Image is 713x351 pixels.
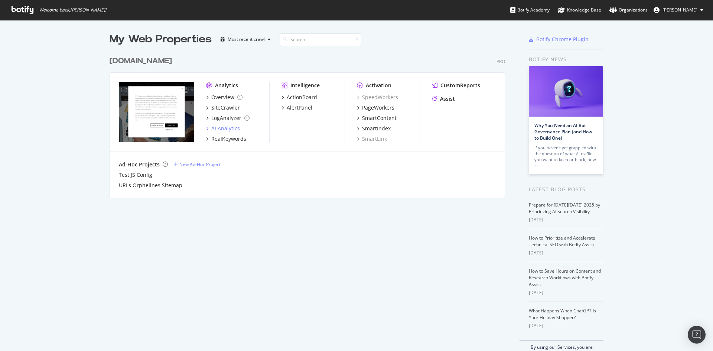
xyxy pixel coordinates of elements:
[39,7,106,13] span: Welcome back, [PERSON_NAME] !
[357,94,398,101] a: SpeedWorkers
[357,104,394,111] a: PageWorkers
[366,82,391,89] div: Activation
[228,37,265,42] div: Most recent crawl
[211,104,240,111] div: SiteCrawler
[206,104,240,111] a: SiteCrawler
[110,32,212,47] div: My Web Properties
[218,33,274,45] button: Most recent crawl
[432,95,455,103] a: Assist
[206,125,240,132] a: AI Analytics
[287,94,317,101] div: ActionBoard
[110,47,511,198] div: grid
[529,235,595,248] a: How to Prioritize and Accelerate Technical SEO with Botify Assist
[534,122,592,141] a: Why You Need an AI Bot Governance Plan (and How to Build One)
[119,82,194,142] img: st-dupont.com
[529,250,603,256] div: [DATE]
[362,104,394,111] div: PageWorkers
[206,94,242,101] a: Overview
[206,114,250,122] a: LogAnalyzer
[110,56,175,66] a: [DOMAIN_NAME]
[529,217,603,223] div: [DATE]
[174,161,221,168] a: New Ad-Hoc Project
[179,161,221,168] div: New Ad-Hoc Project
[119,161,160,168] div: Ad-Hoc Projects
[357,125,391,132] a: SmartIndex
[529,268,601,287] a: How to Save Hours on Content and Research Workflows with Botify Assist
[529,322,603,329] div: [DATE]
[119,182,182,189] a: URLs Orphelines Sitemap
[529,308,596,321] a: What Happens When ChatGPT Is Your Holiday Shopper?
[215,82,238,89] div: Analytics
[558,6,601,14] div: Knowledge Base
[648,4,709,16] button: [PERSON_NAME]
[536,36,589,43] div: Botify Chrome Plugin
[529,185,603,194] div: Latest Blog Posts
[440,82,480,89] div: CustomReports
[529,36,589,43] a: Botify Chrome Plugin
[287,104,312,111] div: AlertPanel
[362,114,397,122] div: SmartContent
[357,114,397,122] a: SmartContent
[529,55,603,64] div: Botify news
[281,104,312,111] a: AlertPanel
[290,82,320,89] div: Intelligence
[432,82,480,89] a: CustomReports
[510,6,550,14] div: Botify Academy
[211,135,246,143] div: RealKeywords
[529,66,603,117] img: Why You Need an AI Bot Governance Plan (and How to Build One)
[529,202,600,215] a: Prepare for [DATE][DATE] 2025 by Prioritizing AI Search Visibility
[529,289,603,296] div: [DATE]
[280,33,361,46] input: Search
[281,94,317,101] a: ActionBoard
[357,135,387,143] a: SmartLink
[206,135,246,143] a: RealKeywords
[662,7,697,13] span: Zineb Seffar
[211,94,234,101] div: Overview
[688,326,706,344] div: Open Intercom Messenger
[440,95,455,103] div: Assist
[211,114,241,122] div: LogAnalyzer
[119,171,152,179] a: Test JS Config
[110,56,172,66] div: [DOMAIN_NAME]
[534,145,598,169] div: If you haven’t yet grappled with the question of what AI traffic you want to keep or block, now is…
[362,125,391,132] div: SmartIndex
[609,6,648,14] div: Organizations
[497,58,505,65] div: Pro
[211,125,240,132] div: AI Analytics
